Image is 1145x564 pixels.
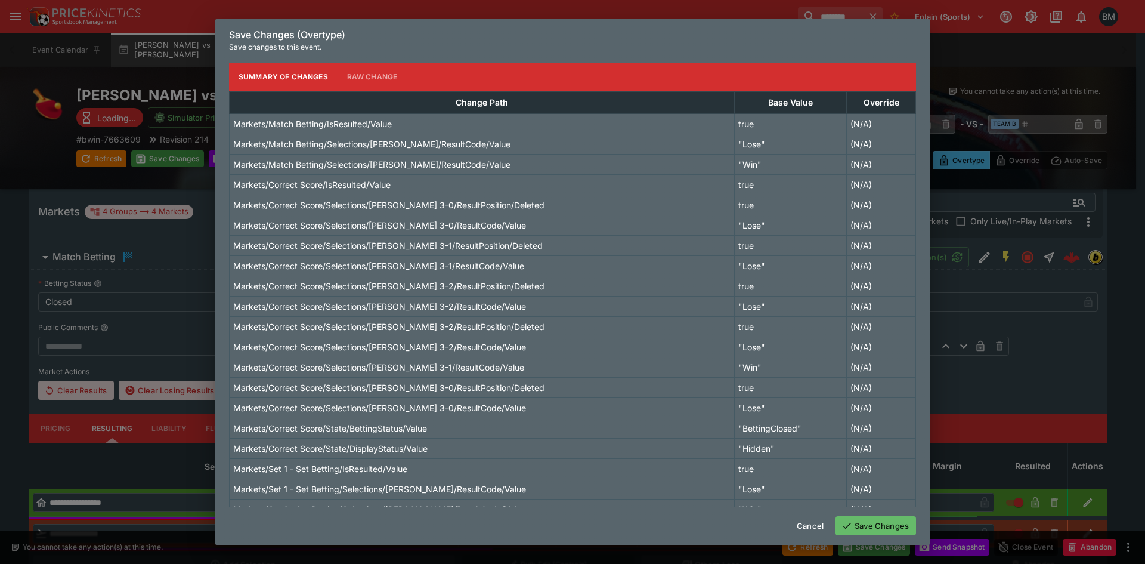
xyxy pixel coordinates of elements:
[790,516,831,535] button: Cancel
[229,63,338,91] button: Summary of Changes
[735,499,847,519] td: "Win"
[847,296,916,316] td: (N/A)
[847,316,916,337] td: (N/A)
[233,402,526,414] p: Markets/Correct Score/Selections/[PERSON_NAME] 3-0/ResultCode/Value
[735,357,847,377] td: "Win"
[233,442,428,455] p: Markets/Correct Score/State/DisplayStatus/Value
[847,499,916,519] td: (N/A)
[847,215,916,235] td: (N/A)
[735,91,847,113] th: Base Value
[229,29,916,41] h6: Save Changes (Overtype)
[735,458,847,479] td: true
[735,337,847,357] td: "Lose"
[735,215,847,235] td: "Lose"
[338,63,407,91] button: Raw Change
[233,300,526,313] p: Markets/Correct Score/Selections/[PERSON_NAME] 3-2/ResultCode/Value
[233,118,392,130] p: Markets/Match Betting/IsResulted/Value
[847,337,916,357] td: (N/A)
[735,154,847,174] td: "Win"
[735,255,847,276] td: "Lose"
[735,479,847,499] td: "Lose"
[233,463,407,475] p: Markets/Set 1 - Set Betting/IsResulted/Value
[847,397,916,418] td: (N/A)
[233,320,544,333] p: Markets/Correct Score/Selections/[PERSON_NAME] 3-2/ResultPosition/Deleted
[233,239,543,252] p: Markets/Correct Score/Selections/[PERSON_NAME] 3-1/ResultPosition/Deleted
[233,341,526,353] p: Markets/Correct Score/Selections/[PERSON_NAME] 3-2/ResultCode/Value
[835,516,916,535] button: Save Changes
[233,260,524,272] p: Markets/Correct Score/Selections/[PERSON_NAME] 3-1/ResultCode/Value
[233,361,524,374] p: Markets/Correct Score/Selections/[PERSON_NAME] 3-1/ResultCode/Value
[847,458,916,479] td: (N/A)
[847,418,916,438] td: (N/A)
[735,195,847,215] td: true
[735,397,847,418] td: "Lose"
[233,280,544,292] p: Markets/Correct Score/Selections/[PERSON_NAME] 3-2/ResultPosition/Deleted
[233,219,526,232] p: Markets/Correct Score/Selections/[PERSON_NAME] 3-0/ResultCode/Value
[847,438,916,458] td: (N/A)
[735,377,847,397] td: true
[233,158,510,171] p: Markets/Match Betting/Selections/[PERSON_NAME]/ResultCode/Value
[735,316,847,337] td: true
[230,91,735,113] th: Change Path
[847,235,916,255] td: (N/A)
[735,174,847,195] td: true
[847,255,916,276] td: (N/A)
[735,235,847,255] td: true
[233,138,510,150] p: Markets/Match Betting/Selections/[PERSON_NAME]/ResultCode/Value
[233,422,427,434] p: Markets/Correct Score/State/BettingStatus/Value
[233,199,544,211] p: Markets/Correct Score/Selections/[PERSON_NAME] 3-0/ResultPosition/Deleted
[735,134,847,154] td: "Lose"
[735,276,847,296] td: true
[847,113,916,134] td: (N/A)
[847,154,916,174] td: (N/A)
[847,479,916,499] td: (N/A)
[847,195,916,215] td: (N/A)
[233,381,544,394] p: Markets/Correct Score/Selections/[PERSON_NAME] 3-0/ResultPosition/Deleted
[735,113,847,134] td: true
[233,178,391,191] p: Markets/Correct Score/IsResulted/Value
[735,438,847,458] td: "Hidden"
[229,41,916,53] p: Save changes to this event.
[847,91,916,113] th: Override
[735,296,847,316] td: "Lose"
[233,483,526,495] p: Markets/Set 1 - Set Betting/Selections/[PERSON_NAME]/ResultCode/Value
[847,134,916,154] td: (N/A)
[233,503,526,516] p: Markets/Set 1 - Set Betting/Selections/[PERSON_NAME]/ResultCode/Value
[847,174,916,195] td: (N/A)
[847,276,916,296] td: (N/A)
[735,418,847,438] td: "BettingClosed"
[847,377,916,397] td: (N/A)
[847,357,916,377] td: (N/A)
